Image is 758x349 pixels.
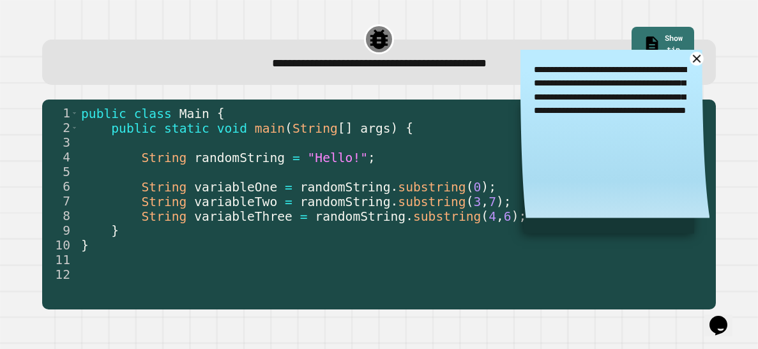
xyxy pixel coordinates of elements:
[42,223,79,238] div: 9
[141,180,186,195] span: String
[141,195,186,209] span: String
[42,121,79,135] div: 2
[194,209,292,224] span: variableThree
[299,180,390,195] span: randomString
[398,195,466,209] span: substring
[285,180,292,195] span: =
[704,298,745,336] iframe: chat widget
[42,179,79,194] div: 6
[141,209,186,224] span: String
[473,195,481,209] span: 3
[81,107,126,121] span: public
[179,107,209,121] span: Main
[292,121,338,136] span: String
[216,121,246,136] span: void
[42,253,79,267] div: 11
[299,209,307,224] span: =
[111,121,156,136] span: public
[315,209,406,224] span: randomString
[71,106,78,121] span: Toggle code folding, rows 1 through 10
[194,151,285,165] span: randomString
[133,107,171,121] span: class
[42,194,79,209] div: 7
[42,106,79,121] div: 1
[164,121,209,136] span: static
[141,151,186,165] span: String
[194,195,277,209] span: variableTwo
[413,209,481,224] span: substring
[360,121,390,136] span: args
[503,209,511,224] span: 6
[299,195,390,209] span: randomString
[632,27,694,64] a: Show tip
[194,180,277,195] span: variableOne
[71,121,78,135] span: Toggle code folding, rows 2 through 9
[489,209,496,224] span: 4
[42,150,79,165] div: 4
[285,195,292,209] span: =
[473,180,481,195] span: 0
[42,135,79,150] div: 3
[254,121,284,136] span: main
[307,151,368,165] span: "Hello!"
[489,195,496,209] span: 7
[42,165,79,179] div: 5
[42,209,79,223] div: 8
[42,238,79,253] div: 10
[398,180,466,195] span: substring
[292,151,299,165] span: =
[42,267,79,282] div: 12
